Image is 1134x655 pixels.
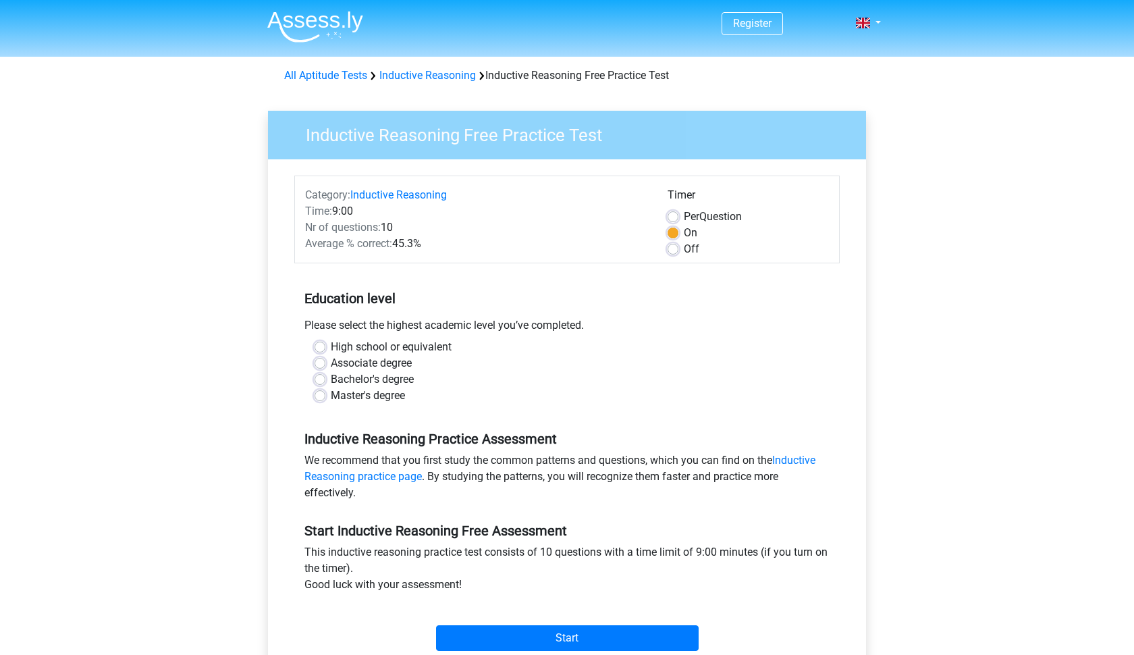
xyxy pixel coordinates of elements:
[331,371,414,388] label: Bachelor's degree
[436,625,699,651] input: Start
[668,187,829,209] div: Timer
[295,203,657,219] div: 9:00
[290,120,856,146] h3: Inductive Reasoning Free Practice Test
[684,209,742,225] label: Question
[684,225,697,241] label: On
[331,339,452,355] label: High school or equivalent
[295,236,657,252] div: 45.3%
[305,188,350,201] span: Category:
[294,544,840,598] div: This inductive reasoning practice test consists of 10 questions with a time limit of 9:00 minutes...
[305,221,381,234] span: Nr of questions:
[684,241,699,257] label: Off
[305,205,332,217] span: Time:
[733,17,772,30] a: Register
[379,69,476,82] a: Inductive Reasoning
[304,285,830,312] h5: Education level
[267,11,363,43] img: Assessly
[295,219,657,236] div: 10
[304,523,830,539] h5: Start Inductive Reasoning Free Assessment
[331,388,405,404] label: Master's degree
[305,237,392,250] span: Average % correct:
[294,317,840,339] div: Please select the highest academic level you’ve completed.
[684,210,699,223] span: Per
[279,68,855,84] div: Inductive Reasoning Free Practice Test
[284,69,367,82] a: All Aptitude Tests
[294,452,840,506] div: We recommend that you first study the common patterns and questions, which you can find on the . ...
[350,188,447,201] a: Inductive Reasoning
[304,431,830,447] h5: Inductive Reasoning Practice Assessment
[331,355,412,371] label: Associate degree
